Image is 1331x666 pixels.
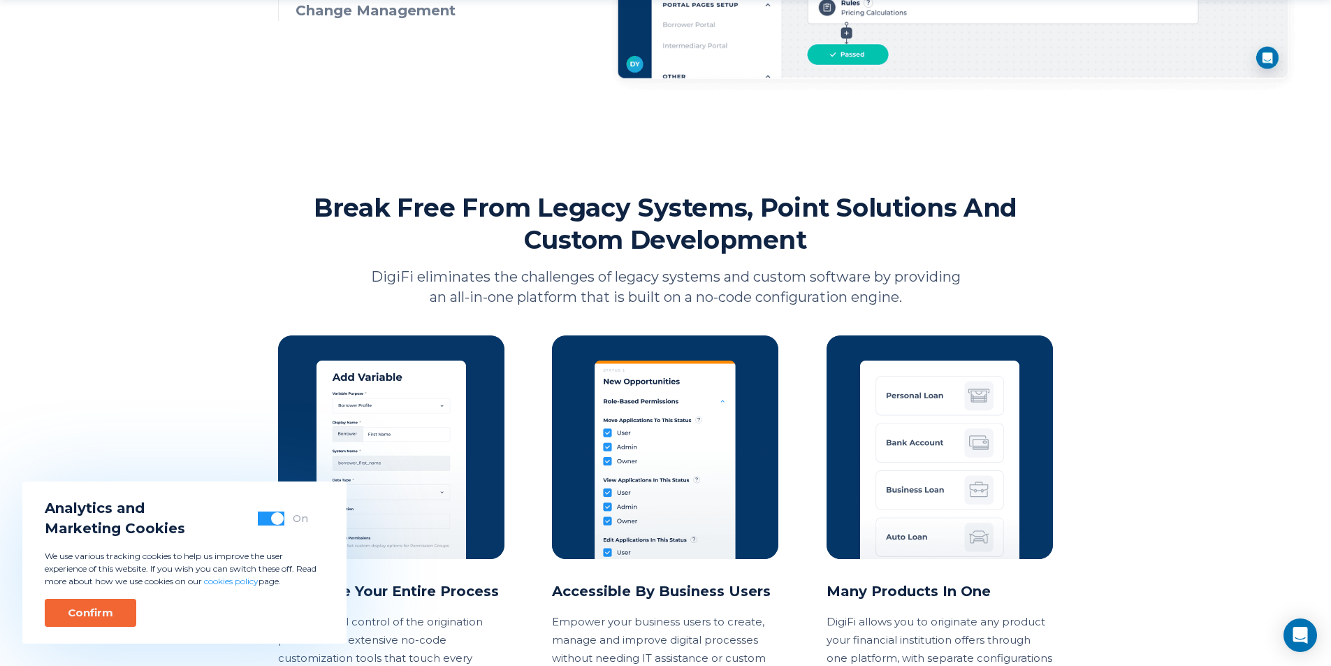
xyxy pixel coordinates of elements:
h3: Change Management [296,1,549,21]
button: Confirm [45,599,136,627]
span: Marketing Cookies [45,519,185,539]
h2: Accessible By Business Users [552,581,771,602]
div: On [293,512,308,526]
p: We use various tracking cookies to help us improve the user experience of this website. If you wi... [45,550,324,588]
p: DigiFi eliminates the challenges of legacy systems and custom software by providing an all-in-one... [362,267,970,307]
a: cookies policy [204,576,259,586]
div: Confirm [68,606,113,620]
span: Analytics and [45,498,185,519]
h2: Many Products In One [827,581,991,602]
div: Open Intercom Messenger [1283,618,1317,652]
h2: Configure Your Entire Process [278,581,499,602]
h2: Break Free From Legacy Systems, Point Solutions And Custom Development [278,191,1054,256]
